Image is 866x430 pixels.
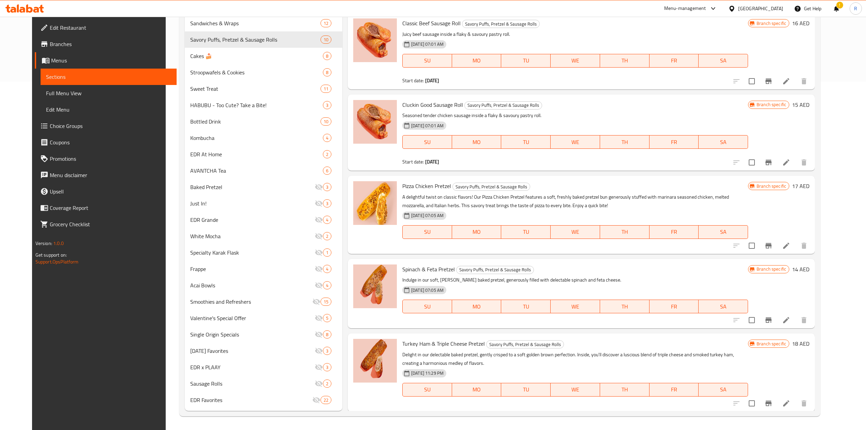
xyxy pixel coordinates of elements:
svg: Inactive section [315,379,323,388]
div: items [323,216,331,224]
span: 2 [323,233,331,240]
button: TH [600,54,649,68]
div: Menu-management [664,4,706,13]
span: Frappe [190,265,315,273]
button: FR [649,383,699,397]
div: Sweet Treat11 [185,81,342,97]
button: MO [452,383,502,397]
span: Sausage Rolls [190,379,315,388]
span: MO [455,56,499,66]
span: Get support on: [35,250,67,259]
div: EDR At Home2 [185,146,342,162]
span: [DATE] 11:29 PM [408,370,446,376]
a: Upsell [35,183,177,200]
div: Sausage Rolls2 [185,375,342,392]
span: WE [553,302,597,312]
span: Menu disclaimer [50,171,171,179]
svg: Inactive section [315,216,323,224]
span: Start date: [402,76,424,85]
div: Bottled Drink10 [185,113,342,130]
span: 3 [323,364,331,371]
span: Grocery Checklist [50,220,171,228]
span: Full Menu View [46,89,171,97]
span: EDR Favorites [190,396,312,404]
div: items [320,85,331,93]
button: WE [551,54,600,68]
div: EDR x PLAAY3 [185,359,342,375]
span: SU [405,137,449,147]
div: items [323,347,331,355]
div: [GEOGRAPHIC_DATA] [738,5,783,12]
span: Baked Pretzel [190,183,315,191]
div: Ramadan Favorites [190,347,315,355]
span: SU [405,302,449,312]
span: Branch specific [754,183,789,189]
a: Choice Groups [35,118,177,134]
span: Savory Puffs, Pretzel & Sausage Rolls [465,101,542,109]
img: Turkey Ham & Triple Cheese Pretzel [353,339,397,383]
span: Cluckin Good Sausage Roll [402,100,463,110]
span: Sections [46,73,171,81]
span: 8 [323,53,331,59]
button: TH [600,225,649,239]
button: SU [402,383,452,397]
button: MO [452,54,502,68]
b: [DATE] [425,157,439,166]
button: SA [699,383,748,397]
button: MO [452,225,502,239]
img: Pizza Chicken Pretzel [353,181,397,225]
div: White Mocha2 [185,228,342,244]
div: items [323,134,331,142]
span: Savory Puffs, Pretzel & Sausage Rolls [190,35,320,44]
span: Upsell [50,187,171,196]
h6: 15 AED [792,100,809,110]
svg: Inactive section [315,281,323,289]
div: items [320,117,331,126]
button: Branch-specific-item [760,238,777,254]
span: FR [652,56,696,66]
div: items [323,314,331,322]
a: Grocery Checklist [35,216,177,232]
div: items [323,281,331,289]
span: SA [701,56,745,66]
button: SU [402,300,452,313]
button: SA [699,300,748,313]
svg: Inactive section [312,298,320,306]
span: 2 [323,151,331,158]
span: 22 [321,397,331,403]
p: A delightful twist on classic flavors! Our Pizza Chicken Pretzel features a soft, freshly baked p... [402,193,748,210]
svg: Inactive section [312,396,320,404]
div: Acai Bowls4 [185,277,342,293]
span: TH [603,137,647,147]
button: Branch-specific-item [760,312,777,328]
span: Stroopwafels & Cookies [190,68,323,76]
span: Choice Groups [50,122,171,130]
span: SU [405,227,449,237]
div: White Mocha [190,232,315,240]
div: items [323,183,331,191]
button: WE [551,135,600,149]
span: [DATE] 07:05 AM [408,287,446,293]
button: Branch-specific-item [760,395,777,412]
button: delete [796,238,812,254]
div: Valentine's Special Offer [190,314,315,322]
div: Single Origin Specials8 [185,326,342,343]
a: Sections [41,69,177,85]
div: EDR Grande4 [185,212,342,228]
span: 4 [323,135,331,141]
svg: Inactive section [315,363,323,371]
div: items [323,199,331,207]
button: TU [501,135,551,149]
span: Acai Bowls [190,281,315,289]
span: Branch specific [754,20,789,27]
span: FR [652,137,696,147]
button: MO [452,300,502,313]
span: SA [701,385,745,395]
span: Start date: [402,157,424,166]
span: [DATE] 07:01 AM [408,123,446,129]
span: Edit Menu [46,105,171,114]
div: Just In!3 [185,195,342,212]
span: Cakes 🍰 [190,52,323,60]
